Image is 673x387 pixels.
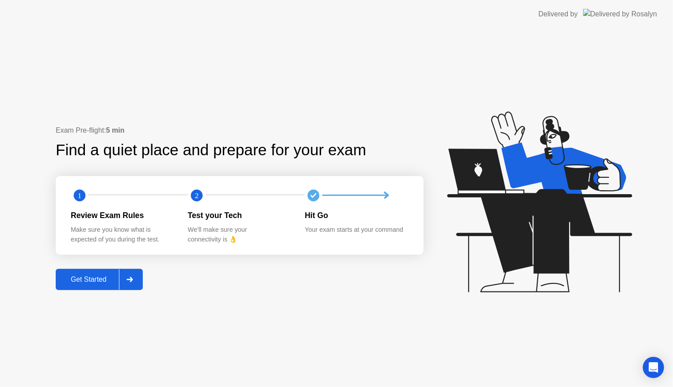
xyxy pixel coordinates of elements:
[188,210,291,221] div: Test your Tech
[56,269,143,290] button: Get Started
[539,9,578,19] div: Delivered by
[643,357,664,378] div: Open Intercom Messenger
[583,9,657,19] img: Delivered by Rosalyn
[305,210,408,221] div: Hit Go
[56,138,367,162] div: Find a quiet place and prepare for your exam
[58,276,119,284] div: Get Started
[305,225,408,235] div: Your exam starts at your command
[71,210,174,221] div: Review Exam Rules
[71,225,174,244] div: Make sure you know what is expected of you during the test.
[106,126,125,134] b: 5 min
[56,125,424,136] div: Exam Pre-flight:
[78,191,81,199] text: 1
[195,191,199,199] text: 2
[188,225,291,244] div: We’ll make sure your connectivity is 👌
